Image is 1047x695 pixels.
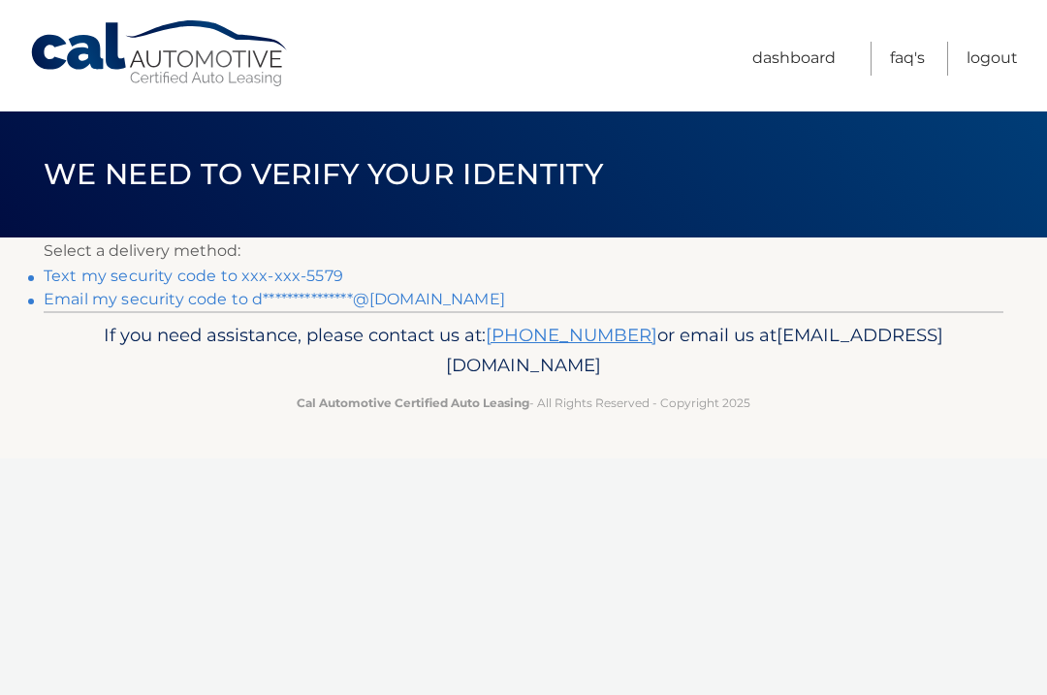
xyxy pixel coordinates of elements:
strong: Cal Automotive Certified Auto Leasing [297,395,529,410]
a: Text my security code to xxx-xxx-5579 [44,267,343,285]
a: Cal Automotive [29,19,291,88]
a: FAQ's [890,42,925,76]
p: If you need assistance, please contact us at: or email us at [73,320,974,382]
p: - All Rights Reserved - Copyright 2025 [73,393,974,413]
a: Logout [967,42,1018,76]
span: We need to verify your identity [44,156,603,192]
a: Dashboard [752,42,836,76]
p: Select a delivery method: [44,237,1003,265]
a: [PHONE_NUMBER] [486,324,657,346]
